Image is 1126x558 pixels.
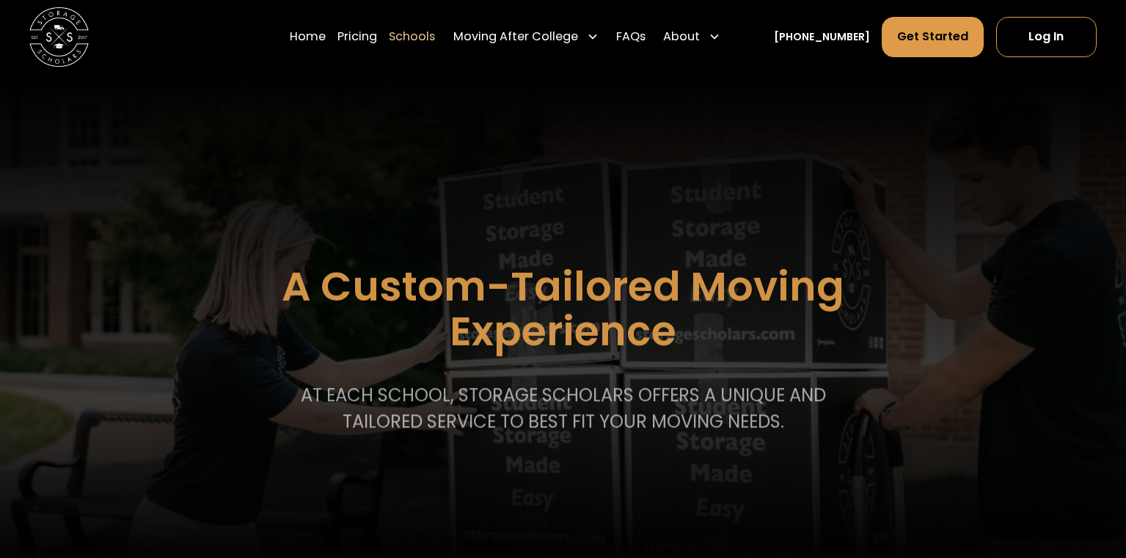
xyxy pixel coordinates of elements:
a: Pricing [337,16,377,57]
img: Storage Scholars main logo [29,7,89,67]
a: Get Started [882,17,984,56]
a: [PHONE_NUMBER] [774,29,870,45]
a: FAQs [616,16,646,57]
p: At each school, storage scholars offers a unique and tailored service to best fit your Moving needs. [293,382,833,436]
a: Schools [389,16,435,57]
div: Moving After College [453,28,578,45]
div: Moving After College [447,16,604,57]
a: Log In [996,17,1097,56]
div: About [657,16,726,57]
h1: A Custom-Tailored Moving Experience [208,264,918,353]
a: Home [290,16,326,57]
div: About [663,28,700,45]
